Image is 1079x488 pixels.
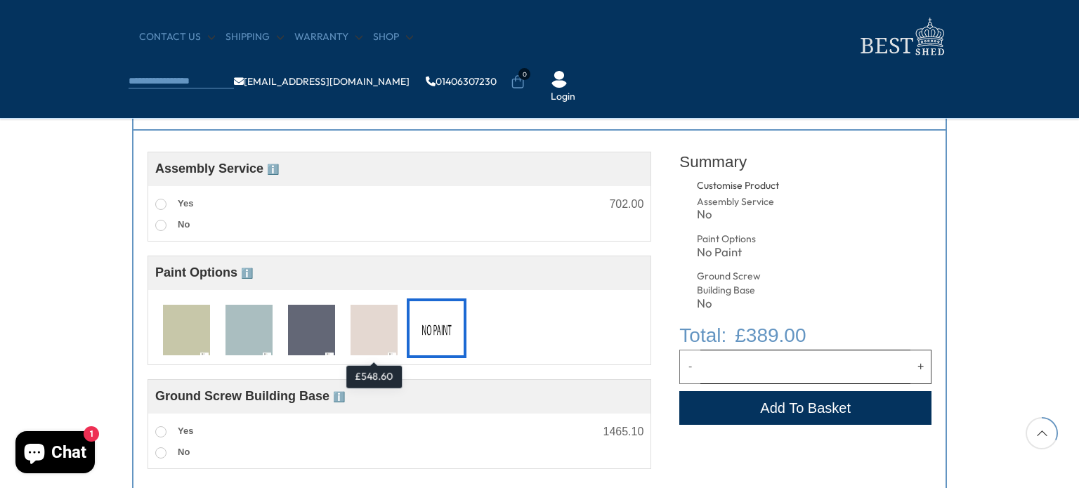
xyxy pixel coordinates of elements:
[697,246,783,258] div: No Paint
[294,30,362,44] a: Warranty
[288,305,335,357] img: T7033
[700,350,910,383] input: Quantity
[155,389,345,403] span: Ground Screw Building Base
[679,350,700,383] button: Decrease quantity
[735,321,806,350] span: £389.00
[344,298,404,358] div: T7078
[603,426,643,437] div: 1465.10
[219,298,279,358] div: T7024
[178,198,193,209] span: Yes
[697,298,783,310] div: No
[551,90,575,104] a: Login
[511,75,525,89] a: 0
[282,298,341,358] div: T7033
[241,268,253,279] span: ℹ️
[697,179,832,193] div: Customise Product
[139,30,215,44] a: CONTACT US
[163,305,210,357] img: T7010
[697,209,783,220] div: No
[697,232,783,246] div: Paint Options
[225,30,284,44] a: Shipping
[155,161,279,176] span: Assembly Service
[234,77,410,86] a: [EMAIL_ADDRESS][DOMAIN_NAME]
[551,71,568,88] img: User Icon
[351,305,398,357] img: T7078
[852,14,950,60] img: logo
[679,145,931,179] div: Summary
[178,219,190,230] span: No
[697,270,783,297] div: Ground Screw Building Base
[178,426,193,436] span: Yes
[11,431,99,477] inbox-online-store-chat: Shopify online store chat
[609,199,643,210] div: 702.00
[697,195,783,209] div: Assembly Service
[373,30,413,44] a: Shop
[155,265,253,279] span: Paint Options
[178,447,190,457] span: No
[518,68,530,80] span: 0
[413,305,460,357] img: No Paint
[225,305,273,357] img: T7024
[267,164,279,175] span: ℹ️
[157,298,216,358] div: T7010
[407,298,466,358] div: No Paint
[910,350,931,383] button: Increase quantity
[426,77,497,86] a: 01406307230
